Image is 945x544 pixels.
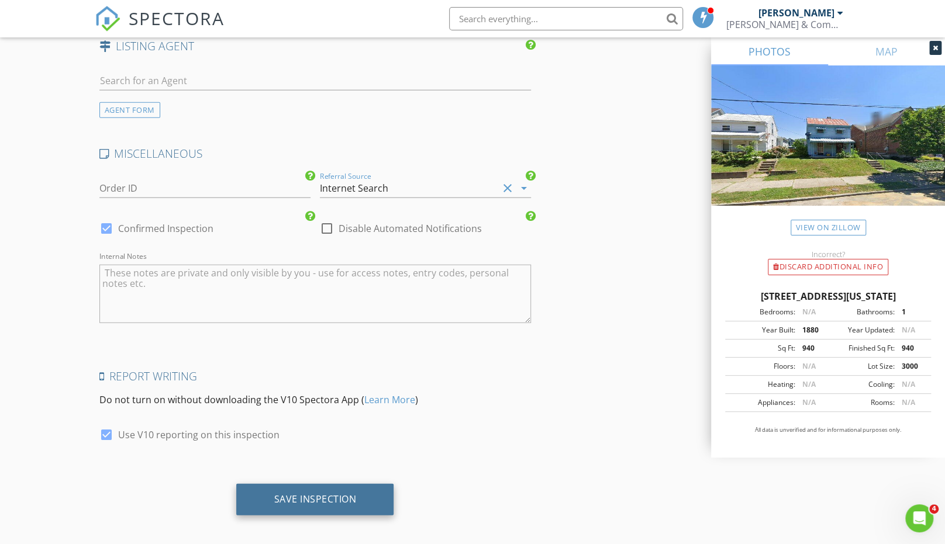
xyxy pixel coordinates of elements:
span: 4 [929,504,939,514]
span: N/A [802,397,815,407]
a: SPECTORA [95,16,225,40]
span: N/A [802,379,815,389]
img: The Best Home Inspection Software - Spectora [95,6,120,32]
div: [STREET_ADDRESS][US_STATE] [725,289,931,303]
h4: Report Writing [99,369,531,384]
h4: MISCELLANEOUS [99,146,531,161]
div: Rooms: [828,397,894,408]
div: 1880 [795,325,828,335]
iframe: Intercom live chat [905,504,933,532]
div: Bedrooms: [729,307,795,317]
a: PHOTOS [711,37,828,65]
img: streetview [711,65,945,234]
div: [PERSON_NAME] [758,7,834,19]
label: Disable Automated Notifications [339,223,482,234]
span: N/A [901,325,915,335]
a: View on Zillow [791,220,866,235]
textarea: Internal Notes [99,265,531,323]
div: 1 [894,307,927,317]
span: N/A [901,379,915,389]
div: Floors: [729,361,795,372]
span: N/A [802,361,815,371]
p: All data is unverified and for informational purposes only. [725,426,931,434]
span: N/A [802,307,815,317]
div: Save Inspection [274,493,356,505]
div: Incorrect? [711,250,945,259]
div: Discard Additional info [768,259,888,275]
p: Do not turn on without downloading the V10 Spectora App ( ) [99,393,531,407]
input: Search for an Agent [99,71,531,91]
i: arrow_drop_down [517,181,531,195]
span: SPECTORA [129,6,225,30]
label: Confirmed Inspection [118,223,213,234]
div: 940 [894,343,927,354]
div: Internet Search [320,183,388,193]
div: Cooling: [828,379,894,390]
div: Year Built: [729,325,795,335]
div: Heating: [729,379,795,390]
span: N/A [901,397,915,407]
a: Learn More [364,393,415,406]
div: Lot Size: [828,361,894,372]
div: 3000 [894,361,927,372]
i: clear [501,181,515,195]
div: Appliances: [729,397,795,408]
div: Year Updated: [828,325,894,335]
div: AGENT FORM [99,102,160,118]
div: Sq Ft: [729,343,795,354]
div: Bathrooms: [828,307,894,317]
h4: LISTING AGENT [99,39,531,54]
div: Finished Sq Ft: [828,343,894,354]
div: 940 [795,343,828,354]
a: MAP [828,37,945,65]
input: Search everything... [449,7,683,30]
label: Use V10 reporting on this inspection [118,429,280,441]
div: Watts & Company Home Inspections [726,19,843,30]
